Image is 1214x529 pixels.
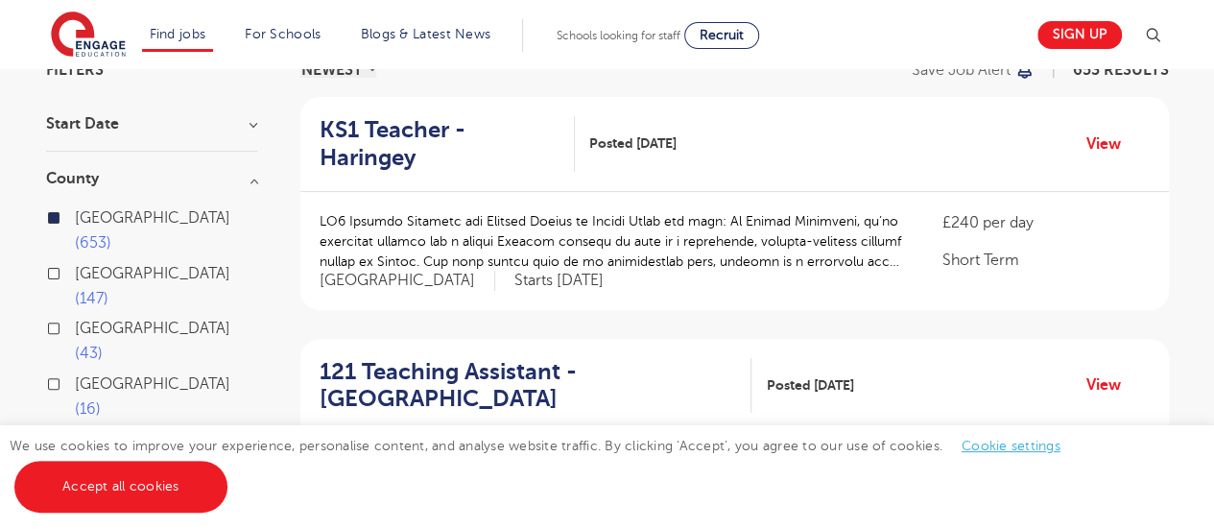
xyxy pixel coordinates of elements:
[245,27,321,41] a: For Schools
[320,211,904,272] p: LO6 Ipsumdo Sitametc adi Elitsed Doeius te Incidi Utlab etd magn: Al Enimad Minimveni, qu’no exer...
[684,22,759,49] a: Recruit
[1086,132,1135,156] a: View
[941,249,1149,272] p: Short Term
[75,209,230,227] span: [GEOGRAPHIC_DATA]
[75,209,87,222] input: [GEOGRAPHIC_DATA] 653
[320,358,737,414] h2: 121 Teaching Assistant - [GEOGRAPHIC_DATA]
[514,271,604,291] p: Starts [DATE]
[766,375,853,396] span: Posted [DATE]
[46,171,257,186] h3: County
[75,290,108,307] span: 147
[75,375,230,393] span: [GEOGRAPHIC_DATA]
[51,12,126,60] img: Engage Education
[46,62,104,78] span: Filters
[75,234,111,252] span: 653
[1073,61,1169,79] span: 653 RESULTS
[962,439,1060,453] a: Cookie settings
[75,400,101,418] span: 16
[10,439,1080,493] span: We use cookies to improve your experience, personalise content, and analyse website traffic. By c...
[700,28,744,42] span: Recruit
[75,320,230,337] span: [GEOGRAPHIC_DATA]
[75,345,103,362] span: 43
[320,116,560,172] h2: KS1 Teacher - Haringey
[75,265,87,277] input: [GEOGRAPHIC_DATA] 147
[1086,373,1135,397] a: View
[46,116,257,132] h3: Start Date
[320,358,752,414] a: 121 Teaching Assistant - [GEOGRAPHIC_DATA]
[320,271,495,291] span: [GEOGRAPHIC_DATA]
[912,62,1011,78] p: Save job alert
[557,29,680,42] span: Schools looking for staff
[75,265,230,282] span: [GEOGRAPHIC_DATA]
[150,27,206,41] a: Find jobs
[75,320,87,332] input: [GEOGRAPHIC_DATA] 43
[320,116,576,172] a: KS1 Teacher - Haringey
[941,211,1149,234] p: £240 per day
[589,133,677,154] span: Posted [DATE]
[361,27,491,41] a: Blogs & Latest News
[912,62,1035,78] button: Save job alert
[1037,21,1122,49] a: Sign up
[14,461,227,513] a: Accept all cookies
[75,375,87,388] input: [GEOGRAPHIC_DATA] 16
